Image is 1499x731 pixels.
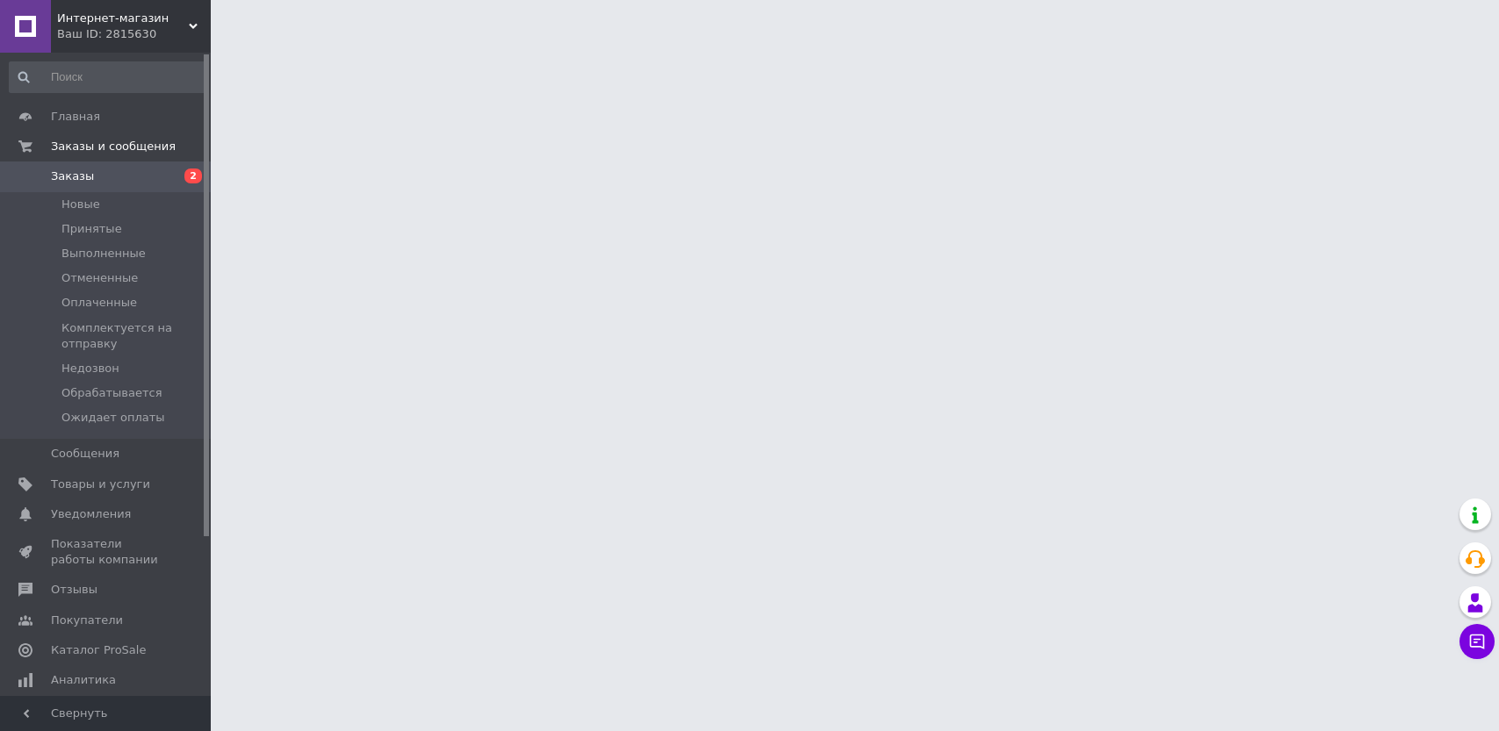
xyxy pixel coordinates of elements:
[51,109,100,125] span: Главная
[51,506,131,522] span: Уведомления
[51,446,119,462] span: Сообщения
[9,61,207,93] input: Поиск
[61,197,100,212] span: Новые
[61,385,162,401] span: Обрабатывается
[61,361,119,376] span: Недозвон
[61,320,205,352] span: Комплектуется на отправку
[51,613,123,628] span: Покупатели
[57,11,189,26] span: Интернет-магазин
[51,168,94,184] span: Заказы
[184,168,202,183] span: 2
[51,139,176,154] span: Заказы и сообщения
[61,221,122,237] span: Принятые
[61,246,146,262] span: Выполненные
[51,672,116,688] span: Аналитика
[51,536,162,568] span: Показатели работы компании
[61,270,138,286] span: Отмененные
[1459,624,1495,659] button: Чат с покупателем
[51,582,97,598] span: Отзывы
[57,26,211,42] div: Ваш ID: 2815630
[61,295,137,311] span: Оплаченные
[51,477,150,492] span: Товары и услуги
[51,642,146,658] span: Каталог ProSale
[61,410,165,426] span: Ожидает оплаты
